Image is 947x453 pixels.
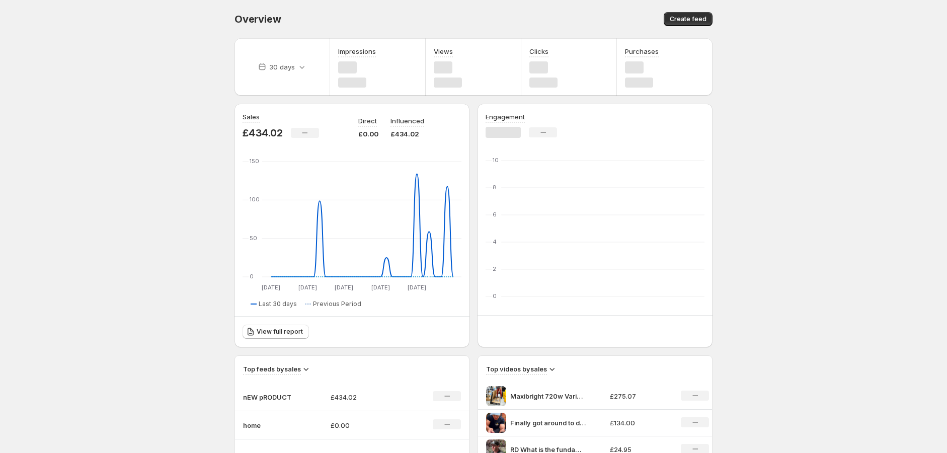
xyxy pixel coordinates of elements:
p: £0.00 [331,420,402,430]
text: 0 [250,273,254,280]
h3: Views [434,46,453,56]
text: [DATE] [298,284,317,291]
p: £434.02 [390,129,424,139]
p: Finally got around to doing this tutorial Hope that helps WeGotYou Making Growing Great Again We ... [510,418,586,428]
text: 50 [250,235,257,242]
span: Create feed [670,15,706,23]
text: 6 [493,211,497,218]
text: [DATE] [335,284,353,291]
span: Previous Period [313,300,361,308]
text: 100 [250,196,260,203]
text: [DATE] [371,284,390,291]
text: 4 [493,238,497,245]
h3: Impressions [338,46,376,56]
p: £434.02 [331,392,402,402]
p: Maxibright 720w Varidrive LED powered by HPS driver 375 including ballast We tested it with the a... [510,391,586,401]
h3: Sales [243,112,260,122]
p: 30 days [269,62,295,72]
span: View full report [257,328,303,336]
text: [DATE] [262,284,280,291]
span: Last 30 days [259,300,297,308]
h3: Clicks [529,46,548,56]
p: home [243,420,293,430]
h3: Top videos by sales [486,364,547,374]
h3: Engagement [486,112,525,122]
p: £275.07 [610,391,669,401]
p: nEW pRODUCT [243,392,293,402]
text: 10 [493,157,499,164]
p: £134.00 [610,418,669,428]
h3: Top feeds by sales [243,364,301,374]
text: 0 [493,292,497,299]
img: Maxibright 720w Varidrive LED powered by HPS driver 375 including ballast We tested it with the a... [486,386,506,406]
h3: Purchases [625,46,659,56]
text: 8 [493,184,497,191]
p: £434.02 [243,127,283,139]
p: £0.00 [358,129,378,139]
img: Finally got around to doing this tutorial Hope that helps WeGotYou Making Growing Great Again We ... [486,413,506,433]
p: Influenced [390,116,424,126]
text: 2 [493,265,496,272]
text: 150 [250,158,259,165]
p: Direct [358,116,377,126]
button: Create feed [664,12,713,26]
a: View full report [243,325,309,339]
text: [DATE] [408,284,426,291]
span: Overview [234,13,281,25]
